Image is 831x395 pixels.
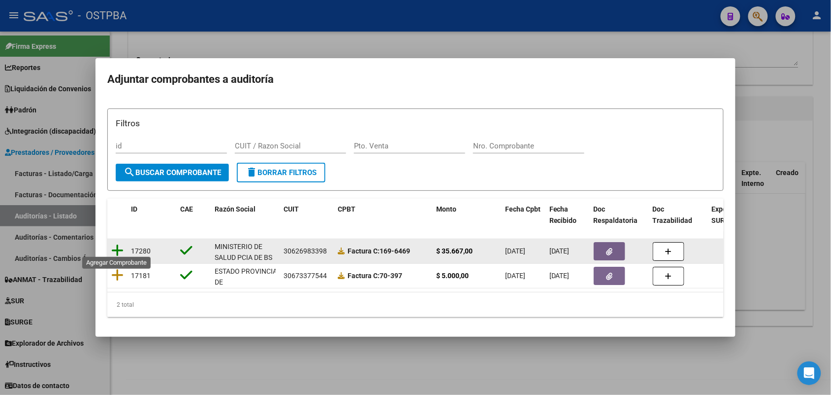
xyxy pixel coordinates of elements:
datatable-header-cell: Razón Social [211,199,280,231]
span: 17280 [131,247,151,255]
strong: $ 35.667,00 [436,247,473,255]
strong: 169-6469 [348,247,410,255]
span: Factura C: [348,247,380,255]
datatable-header-cell: Fecha Recibido [545,199,590,231]
button: Borrar Filtros [237,163,325,182]
h3: Filtros [116,117,715,130]
datatable-header-cell: CAE [176,199,211,231]
div: ESTADO PROVINCIA DE [GEOGRAPHIC_DATA][PERSON_NAME] [215,266,281,311]
span: [DATE] [505,247,525,255]
datatable-header-cell: CUIT [280,199,334,231]
h2: Adjuntar comprobantes a auditoría [107,70,724,89]
div: MINISTERIO DE SALUD PCIA DE BS AS [215,241,276,275]
span: Borrar Filtros [246,168,317,177]
datatable-header-cell: ID [127,199,176,231]
span: ID [131,205,137,213]
span: Doc Respaldatoria [594,205,638,224]
span: Factura C: [348,272,380,280]
div: 2 total [107,292,724,317]
span: Razón Social [215,205,256,213]
mat-icon: search [124,166,135,178]
datatable-header-cell: Doc Trazabilidad [649,199,708,231]
span: Expediente SUR Asociado [712,205,756,224]
span: 17181 [131,272,151,280]
span: Monto [436,205,456,213]
datatable-header-cell: CPBT [334,199,432,231]
span: Fecha Cpbt [505,205,541,213]
datatable-header-cell: Fecha Cpbt [501,199,545,231]
span: [DATE] [549,247,570,255]
datatable-header-cell: Expediente SUR Asociado [708,199,762,231]
span: Fecha Recibido [549,205,577,224]
datatable-header-cell: Monto [432,199,501,231]
span: CAE [180,205,193,213]
span: CPBT [338,205,355,213]
button: Buscar Comprobante [116,164,229,181]
span: Doc Trazabilidad [653,205,693,224]
span: 30626983398 [284,247,327,255]
span: Buscar Comprobante [124,168,221,177]
span: CUIT [284,205,299,213]
strong: 70-397 [348,272,402,280]
span: [DATE] [549,272,570,280]
span: 30673377544 [284,272,327,280]
datatable-header-cell: Doc Respaldatoria [590,199,649,231]
strong: $ 5.000,00 [436,272,469,280]
div: Open Intercom Messenger [798,361,821,385]
mat-icon: delete [246,166,257,178]
span: [DATE] [505,272,525,280]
